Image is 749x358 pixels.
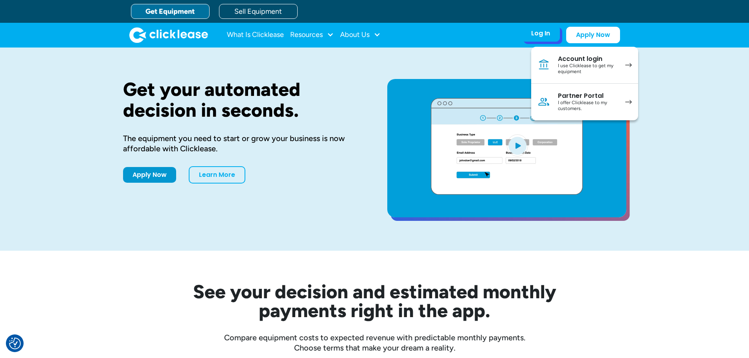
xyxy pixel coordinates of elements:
[625,100,632,104] img: arrow
[566,27,620,43] a: Apply Now
[558,100,617,112] div: I offer Clicklease to my customers.
[123,79,362,121] h1: Get your automated decision in seconds.
[123,167,176,183] a: Apply Now
[531,29,550,37] div: Log In
[558,63,617,75] div: I use Clicklease to get my equipment
[387,79,626,217] a: open lightbox
[537,59,550,71] img: Bank icon
[537,95,550,108] img: Person icon
[507,134,528,156] img: Blue play button logo on a light blue circular background
[131,4,210,19] a: Get Equipment
[558,55,617,63] div: Account login
[155,282,595,320] h2: See your decision and estimated monthly payments right in the app.
[290,27,334,43] div: Resources
[625,63,632,67] img: arrow
[340,27,381,43] div: About Us
[531,47,638,120] nav: Log In
[123,332,626,353] div: Compare equipment costs to expected revenue with predictable monthly payments. Choose terms that ...
[9,338,21,349] button: Consent Preferences
[129,27,208,43] a: home
[531,47,638,84] a: Account loginI use Clicklease to get my equipment
[219,4,298,19] a: Sell Equipment
[189,166,245,184] a: Learn More
[9,338,21,349] img: Revisit consent button
[123,133,362,154] div: The equipment you need to start or grow your business is now affordable with Clicklease.
[227,27,284,43] a: What Is Clicklease
[531,84,638,120] a: Partner PortalI offer Clicklease to my customers.
[558,92,617,100] div: Partner Portal
[129,27,208,43] img: Clicklease logo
